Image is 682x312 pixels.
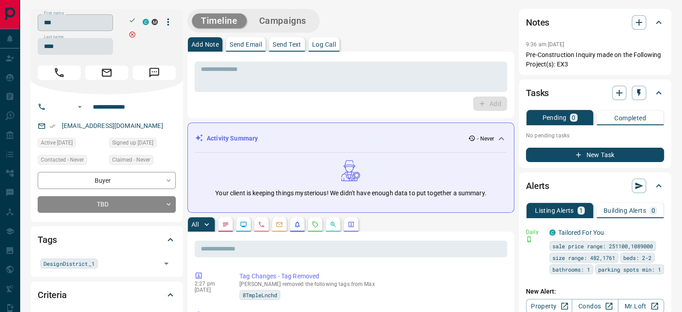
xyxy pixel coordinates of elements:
div: Alerts [526,175,664,197]
p: Listing Alerts [535,207,574,214]
p: Completed [614,115,646,121]
p: Building Alerts [604,207,646,214]
span: Signed up [DATE] [112,138,153,147]
div: Tags [38,229,176,250]
p: - Never [477,135,494,143]
p: Pre-Construction Inquiry made on the Following Project(s): EX3 [526,50,664,69]
div: mrloft.ca [152,19,158,25]
svg: Opportunities [330,221,337,228]
p: Daily [526,228,544,236]
p: 0 [572,114,575,121]
p: Log Call [312,41,336,48]
p: Tag Changes - Tag Removed [239,272,504,281]
svg: Agent Actions [348,221,355,228]
div: Activity Summary- Never [195,130,507,147]
label: First name [44,10,64,16]
p: 2:27 pm [195,281,226,287]
label: Last name [44,34,64,40]
p: Pending [542,114,566,121]
button: Open [160,257,173,270]
svg: Listing Alerts [294,221,301,228]
svg: Notes [222,221,229,228]
span: Email [85,66,128,80]
span: beds: 2-2 [623,253,652,262]
span: parking spots min: 1 [598,265,661,274]
span: bathrooms: 1 [552,265,590,274]
span: Claimed - Never [112,155,150,164]
p: [PERSON_NAME] removed the following tags from Max [239,281,504,287]
h2: Tags [38,233,56,247]
svg: Requests [312,221,319,228]
p: Send Email [230,41,262,48]
p: 9:36 am [DATE] [526,41,564,48]
p: Your client is keeping things mysterious! We didn't have enough data to put together a summary. [215,189,486,198]
span: 8TmpleLnchd [243,290,277,299]
svg: Email Verified [49,123,56,129]
button: Open [74,101,85,112]
p: 1 [579,207,583,214]
button: Campaigns [250,13,315,28]
p: New Alert: [526,287,664,296]
h2: Criteria [38,288,67,302]
div: Notes [526,12,664,33]
svg: Calls [258,221,265,228]
div: TBD [38,196,176,213]
p: No pending tasks [526,129,664,142]
div: condos.ca [143,19,149,25]
div: Criteria [38,284,176,306]
span: Active [DATE] [41,138,73,147]
p: [DATE] [195,287,226,293]
span: DesignDistrict_1 [43,259,95,268]
p: Add Note [191,41,219,48]
span: sale price range: 251100,1089000 [552,242,653,250]
p: All [191,221,199,228]
div: Buyer [38,172,176,189]
h2: Alerts [526,179,549,193]
svg: Emails [276,221,283,228]
a: [EMAIL_ADDRESS][DOMAIN_NAME] [62,122,163,129]
h2: Notes [526,15,549,30]
a: Tailored For You [558,229,604,236]
p: Send Text [273,41,301,48]
span: Call [38,66,81,80]
span: size range: 482,1761 [552,253,615,262]
div: condos.ca [549,229,556,236]
span: Contacted - Never [41,155,84,164]
button: New Task [526,148,664,162]
p: Activity Summary [207,134,258,143]
h2: Tasks [526,86,549,100]
span: Message [133,66,176,80]
div: Tasks [526,82,664,104]
p: 0 [652,207,655,214]
button: Timeline [192,13,247,28]
svg: Lead Browsing Activity [240,221,247,228]
svg: Push Notification Only [526,236,532,242]
div: Fri Dec 17 2021 [38,138,104,150]
div: Fri Jun 06 2014 [109,138,176,150]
